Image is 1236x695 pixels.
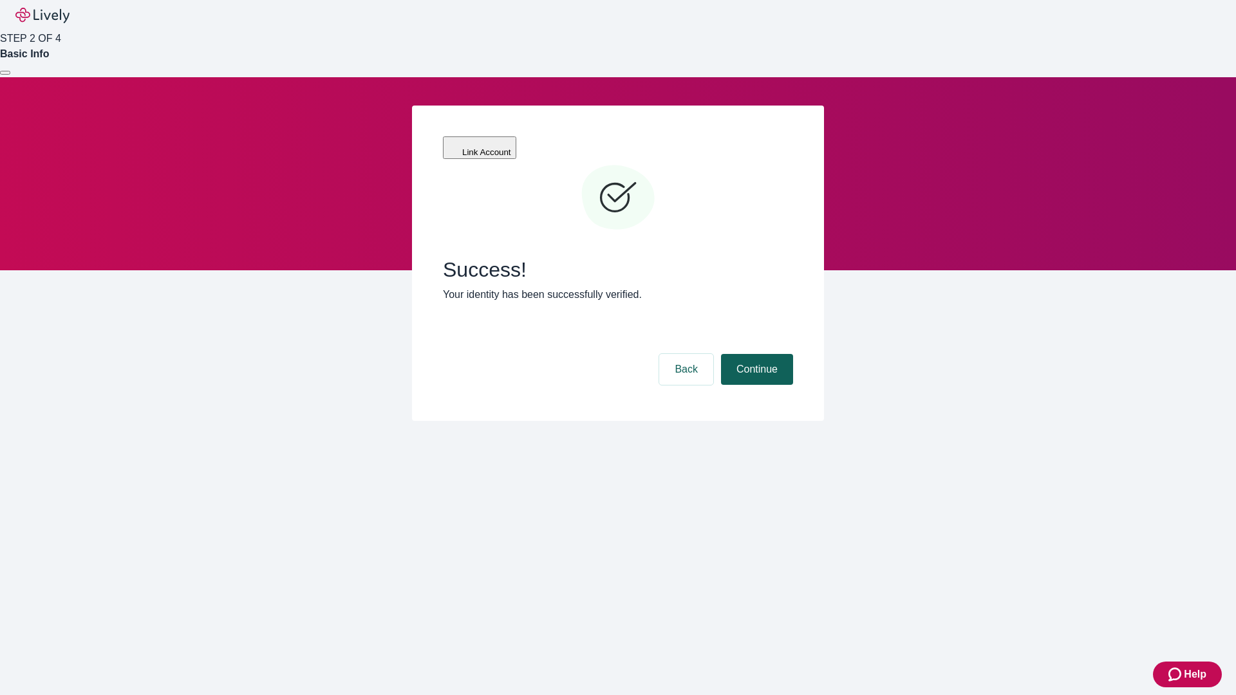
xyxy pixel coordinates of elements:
button: Link Account [443,136,516,159]
p: Your identity has been successfully verified. [443,287,793,302]
svg: Zendesk support icon [1168,667,1184,682]
button: Back [659,354,713,385]
button: Zendesk support iconHelp [1153,662,1222,687]
svg: Checkmark icon [579,160,657,237]
button: Continue [721,354,793,385]
span: Help [1184,667,1206,682]
span: Success! [443,257,793,282]
img: Lively [15,8,70,23]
